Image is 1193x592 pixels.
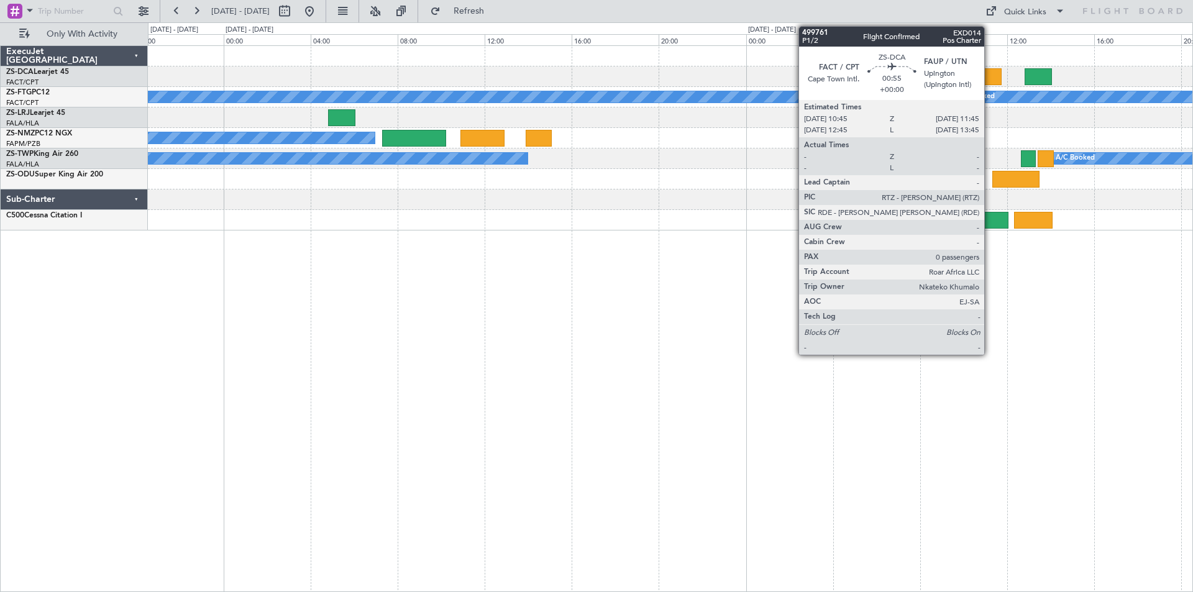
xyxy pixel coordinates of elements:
[572,34,659,45] div: 16:00
[6,212,24,219] span: C500
[6,160,39,169] a: FALA/HLA
[14,24,135,44] button: Only With Activity
[6,109,65,117] a: ZS-LRJLearjet 45
[6,78,39,87] a: FACT/CPT
[6,130,72,137] a: ZS-NMZPC12 NGX
[6,98,39,107] a: FACT/CPT
[485,34,572,45] div: 12:00
[6,171,103,178] a: ZS-ODUSuper King Air 200
[659,34,746,45] div: 20:00
[32,30,131,39] span: Only With Activity
[224,34,311,45] div: 00:00
[6,212,82,219] a: C500Cessna Citation I
[398,34,485,45] div: 08:00
[311,34,398,45] div: 04:00
[6,130,35,137] span: ZS-NMZ
[1056,149,1095,168] div: A/C Booked
[6,119,39,128] a: FALA/HLA
[6,68,69,76] a: ZS-DCALearjet 45
[6,150,34,158] span: ZS-TWP
[226,25,273,35] div: [DATE] - [DATE]
[1007,34,1094,45] div: 12:00
[748,25,796,35] div: [DATE] - [DATE]
[6,171,35,178] span: ZS-ODU
[979,1,1071,21] button: Quick Links
[1004,6,1046,19] div: Quick Links
[38,2,109,20] input: Trip Number
[956,88,995,106] div: A/C Booked
[6,89,50,96] a: ZS-FTGPC12
[6,109,30,117] span: ZS-LRJ
[6,89,32,96] span: ZS-FTG
[6,139,40,148] a: FAPM/PZB
[6,150,78,158] a: ZS-TWPKing Air 260
[1094,34,1181,45] div: 16:00
[443,7,495,16] span: Refresh
[833,34,920,45] div: 04:00
[6,68,34,76] span: ZS-DCA
[920,34,1007,45] div: 08:00
[746,34,833,45] div: 00:00
[150,25,198,35] div: [DATE] - [DATE]
[211,6,270,17] span: [DATE] - [DATE]
[136,34,223,45] div: 20:00
[424,1,499,21] button: Refresh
